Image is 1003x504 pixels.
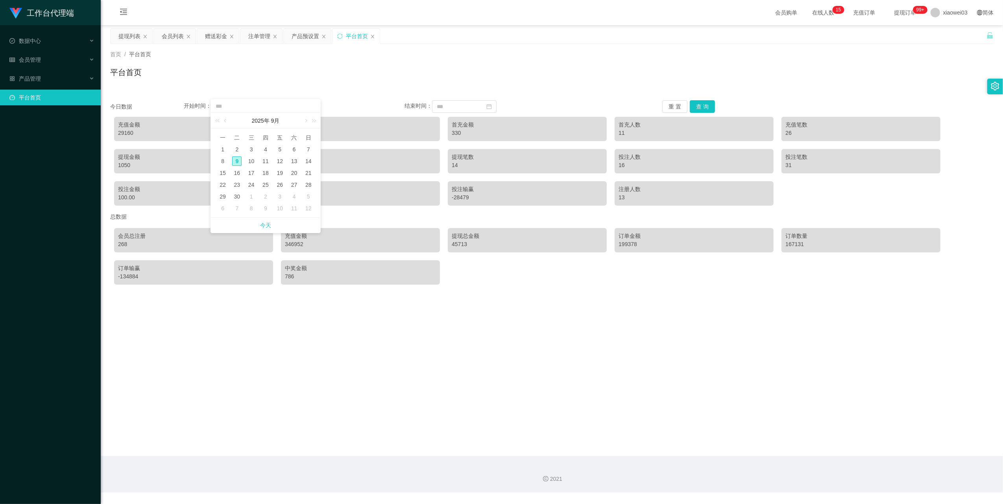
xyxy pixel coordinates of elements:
i: 图标: unlock [986,32,994,39]
div: 6 [218,204,227,213]
div: 注单管理 [248,29,270,44]
div: 提现人数 [285,153,436,161]
div: 投注笔数 [785,153,937,161]
div: 1 [247,192,256,201]
i: 图标: close [186,34,191,39]
div: 总数据 [110,210,994,224]
i: 图标: close [370,34,375,39]
div: 21 [304,168,313,178]
div: 330 [452,129,603,137]
td: 2025年10月11日 [287,202,301,214]
td: 2025年10月1日 [244,191,259,202]
i: 图标: close [143,34,148,39]
sup: 15 [833,6,844,14]
div: 14 [304,156,313,166]
div: 20 [290,168,299,178]
button: 重 置 [662,100,687,113]
div: 28 [304,180,313,189]
div: 10 [247,156,256,166]
div: 充值人数 [285,121,436,129]
div: 产品预设置 [292,29,319,44]
div: 16 [232,168,242,178]
div: 提现金额 [118,153,269,161]
div: 投注人数 [619,153,770,161]
td: 2025年9月15日 [216,167,230,179]
div: 24 [247,180,256,189]
td: 2025年10月3日 [273,191,287,202]
td: 2025年9月7日 [301,143,316,155]
div: 6 [290,145,299,154]
div: 11 [285,161,436,169]
td: 2025年9月21日 [301,167,316,179]
div: -134884 [118,272,269,281]
td: 2025年9月2日 [230,143,244,155]
div: 786 [285,272,436,281]
td: 2025年9月27日 [287,179,301,191]
div: 26 [275,180,284,189]
div: 25 [261,180,270,189]
div: 注册人数 [619,185,770,193]
div: 2 [261,192,270,201]
div: 11 [261,156,270,166]
td: 2025年9月14日 [301,155,316,167]
td: 2025年9月10日 [244,155,259,167]
div: 订单金额 [619,232,770,240]
span: 四 [259,134,273,141]
p: 5 [839,6,841,14]
td: 2025年9月28日 [301,179,316,191]
button: 查 询 [690,100,715,113]
td: 2025年9月19日 [273,167,287,179]
td: 2025年9月23日 [230,179,244,191]
div: 会员总注册 [118,232,269,240]
a: 下个月 (翻页下键) [302,113,309,129]
div: 7 [304,145,313,154]
i: 图标: appstore-o [9,76,15,81]
span: 一 [216,134,230,141]
div: 199378 [619,240,770,248]
div: 11 [619,129,770,137]
div: 12 [304,204,313,213]
span: 结束时间： [405,103,432,109]
a: 图标: dashboard平台首页 [9,90,94,105]
i: 图标: copyright [543,476,549,482]
div: 订单输赢 [118,264,269,272]
div: 今日数据 [110,103,184,111]
td: 2025年9月26日 [273,179,287,191]
td: 2025年9月4日 [259,143,273,155]
div: 9 [232,156,242,166]
a: 9月 [270,113,281,129]
i: 图标: check-circle-o [9,38,15,44]
span: 充值订单 [850,10,879,15]
div: 19 [275,168,284,178]
span: 在线人数 [809,10,839,15]
div: 首充金额 [452,121,603,129]
div: 投注金额 [118,185,269,193]
th: 周三 [244,132,259,143]
div: 26 [785,129,937,137]
div: 27 [290,180,299,189]
td: 2025年10月12日 [301,202,316,214]
div: 中奖金额 [285,264,436,272]
div: 7 [232,204,242,213]
div: 16 [619,161,770,169]
td: 2025年10月2日 [259,191,273,202]
span: 三 [244,134,259,141]
span: 日 [301,134,316,141]
a: 下一年 (Control键加右方向键) [307,113,318,129]
td: 2025年9月22日 [216,179,230,191]
td: 2025年9月18日 [259,167,273,179]
td: 2025年9月25日 [259,179,273,191]
td: 2025年10月5日 [301,191,316,202]
div: 14 [452,161,603,169]
div: 100.00 [118,193,269,202]
div: 23 [232,180,242,189]
span: 产品管理 [9,75,41,82]
span: 开始时间： [184,103,211,109]
span: 首页 [110,51,121,57]
div: 5 [304,192,313,201]
div: 提现列表 [118,29,140,44]
th: 周一 [216,132,230,143]
div: 31 [785,161,937,169]
div: 268 [118,240,269,248]
i: 图标: menu-fold [110,0,137,26]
